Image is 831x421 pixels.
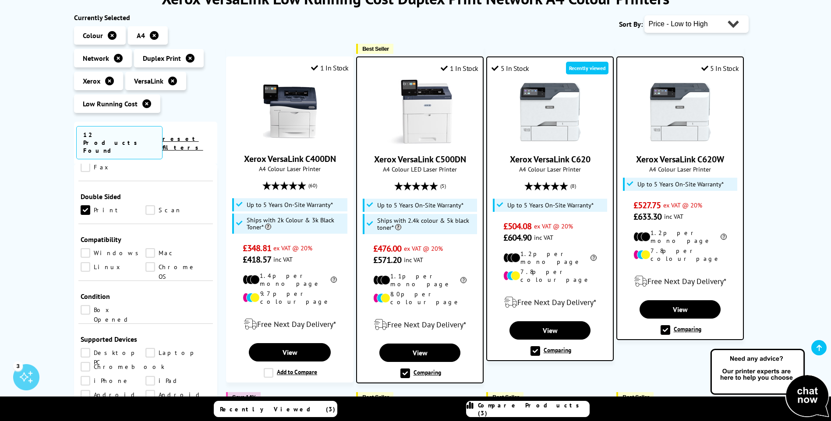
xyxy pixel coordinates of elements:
[379,344,460,362] a: View
[81,292,211,301] div: Condition
[361,165,478,173] span: A4 Colour LED Laser Printer
[362,46,389,52] span: Best Seller
[509,321,591,340] a: View
[81,248,146,258] a: Windows
[492,64,529,73] div: 5 In Stock
[81,262,146,272] a: Linux
[441,64,478,73] div: 1 In Stock
[503,221,532,232] span: £504.08
[661,325,701,335] label: Comparing
[633,200,661,211] span: £527.75
[145,262,211,272] a: Chrome OS
[637,181,724,188] span: Up to 5 Years On-Site Warranty*
[373,272,467,288] li: 1.1p per mono page
[83,99,138,108] span: Low Running Cost
[633,247,727,263] li: 7.8p per colour page
[76,126,163,159] span: 12 Products Found
[534,233,553,242] span: inc VAT
[81,390,146,400] a: Android Phone
[616,392,654,402] button: Best Seller
[373,243,402,254] span: £476.00
[663,201,702,209] span: ex VAT @ 20%
[510,154,591,165] a: Xerox VersaLink C620
[81,305,146,315] a: Box Opened
[231,165,349,173] span: A4 Colour Laser Printer
[243,272,337,288] li: 1.4p per mono page
[466,401,590,417] a: Compare Products (3)
[243,254,271,265] span: £418.57
[81,205,146,215] a: Print
[492,394,519,400] span: Best Seller
[387,138,453,147] a: Xerox VersaLink C500DN
[214,401,337,417] a: Recently Viewed (3)
[622,165,739,173] span: A4 Colour Laser Printer
[503,268,597,284] li: 7.8p per colour page
[356,44,393,54] button: Best Seller
[243,242,271,254] span: £348.81
[81,162,146,172] a: Fax
[664,212,683,221] span: inc VAT
[440,178,446,194] span: (5)
[137,31,145,40] span: A4
[492,290,608,315] div: modal_delivery
[81,348,146,358] a: Desktop PC
[273,255,293,263] span: inc VAT
[244,153,336,165] a: Xerox VersaLink C400DN
[373,254,402,266] span: £571.20
[81,376,146,386] a: iPhone
[356,392,393,402] button: Best Seller
[145,376,211,386] a: iPad
[478,401,589,417] span: Compare Products (3)
[249,343,330,361] a: View
[636,154,724,165] a: Xerox VersaLink C620W
[622,269,739,294] div: modal_delivery
[220,405,336,413] span: Recently Viewed (3)
[13,361,23,371] div: 3
[377,217,475,231] span: Ships with 2.4k colour & 5k black toner*
[619,20,643,28] span: Sort By:
[373,290,467,306] li: 8.0p per colour page
[400,368,441,378] label: Comparing
[83,31,103,40] span: Colour
[311,63,349,72] div: 1 In Stock
[226,392,261,402] button: Save 14%
[308,177,317,194] span: (60)
[83,77,100,85] span: Xerox
[81,235,211,244] div: Compatibility
[486,392,523,402] button: Best Seller
[404,244,443,253] span: ex VAT @ 20%
[534,222,573,230] span: ex VAT @ 20%
[387,79,453,145] img: Xerox VersaLink C500DN
[257,137,323,146] a: Xerox VersaLink C400DN
[708,347,831,419] img: Open Live Chat window
[633,229,727,245] li: 1.2p per mono page
[517,138,583,147] a: Xerox VersaLink C620
[517,79,583,145] img: Xerox VersaLink C620
[243,290,337,305] li: 9.7p per colour page
[404,256,423,264] span: inc VAT
[492,165,608,173] span: A4 Colour Laser Printer
[231,312,349,337] div: modal_delivery
[647,138,713,147] a: Xerox VersaLink C620W
[362,394,389,400] span: Best Seller
[134,77,163,85] span: VersaLink
[143,54,181,63] span: Duplex Print
[273,244,312,252] span: ex VAT @ 20%
[503,250,597,266] li: 1.2p per mono page
[74,13,218,22] div: Currently Selected
[566,62,608,74] div: Recently viewed
[232,394,256,400] span: Save 14%
[633,211,662,222] span: £633.30
[145,248,211,258] a: Mac
[81,192,211,201] div: Double Sided
[647,79,713,145] img: Xerox VersaLink C620W
[81,335,211,344] div: Supported Devices
[247,201,333,208] span: Up to 5 Years On-Site Warranty*
[145,390,211,400] a: Android Tablet
[81,362,165,372] a: Chromebook
[622,394,649,400] span: Best Seller
[163,135,203,151] a: reset filters
[377,202,463,209] span: Up to 5 Years On-Site Warranty*
[530,346,571,356] label: Comparing
[257,79,323,144] img: Xerox VersaLink C400DN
